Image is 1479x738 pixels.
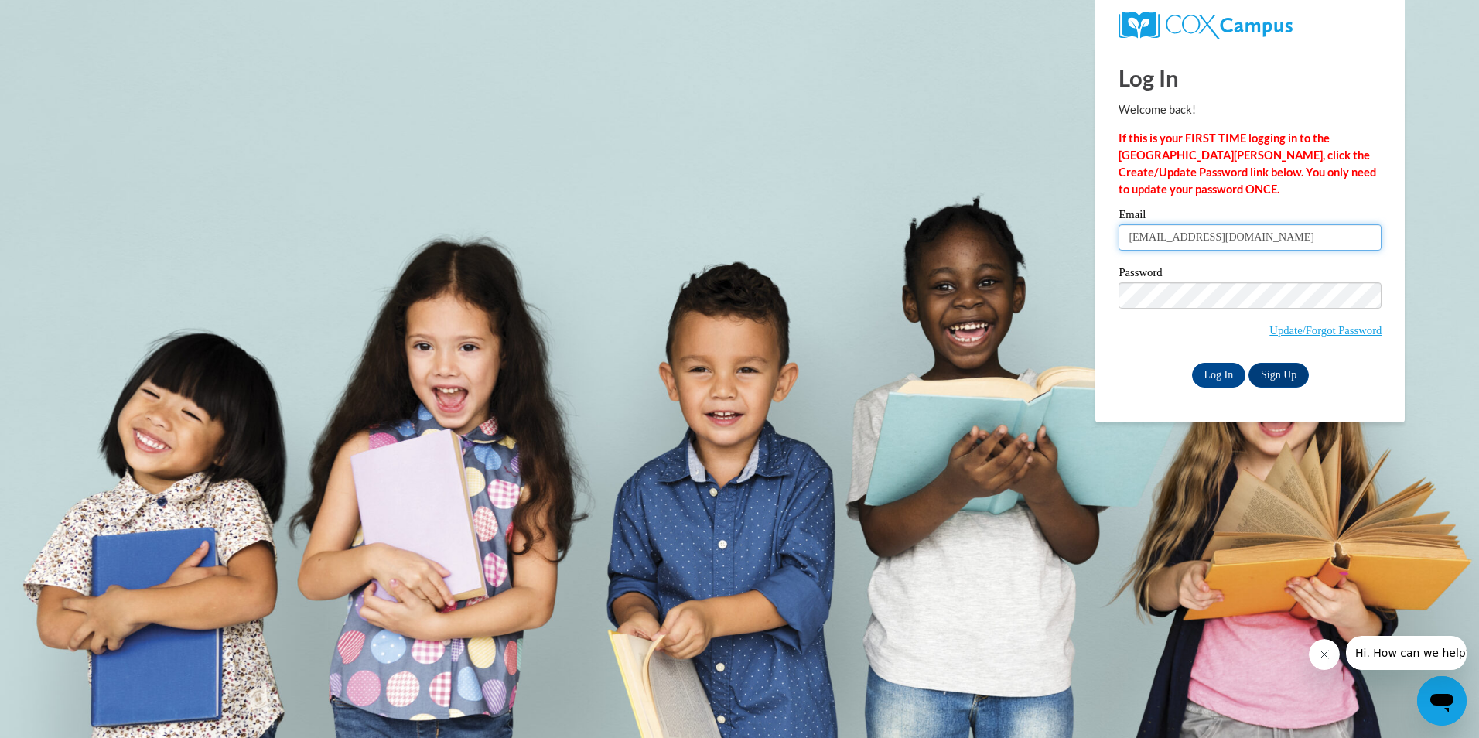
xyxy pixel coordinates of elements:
[1346,636,1467,670] iframe: Message from company
[1309,639,1340,670] iframe: Close message
[1119,62,1382,94] h1: Log In
[1248,363,1309,388] a: Sign Up
[1417,676,1467,726] iframe: Button to launch messaging window
[1119,132,1376,196] strong: If this is your FIRST TIME logging in to the [GEOGRAPHIC_DATA][PERSON_NAME], click the Create/Upd...
[1269,324,1382,337] a: Update/Forgot Password
[1119,12,1382,39] a: COX Campus
[1192,363,1246,388] input: Log In
[1119,12,1292,39] img: COX Campus
[1119,267,1382,282] label: Password
[1119,101,1382,118] p: Welcome back!
[1119,209,1382,224] label: Email
[9,11,125,23] span: Hi. How can we help?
